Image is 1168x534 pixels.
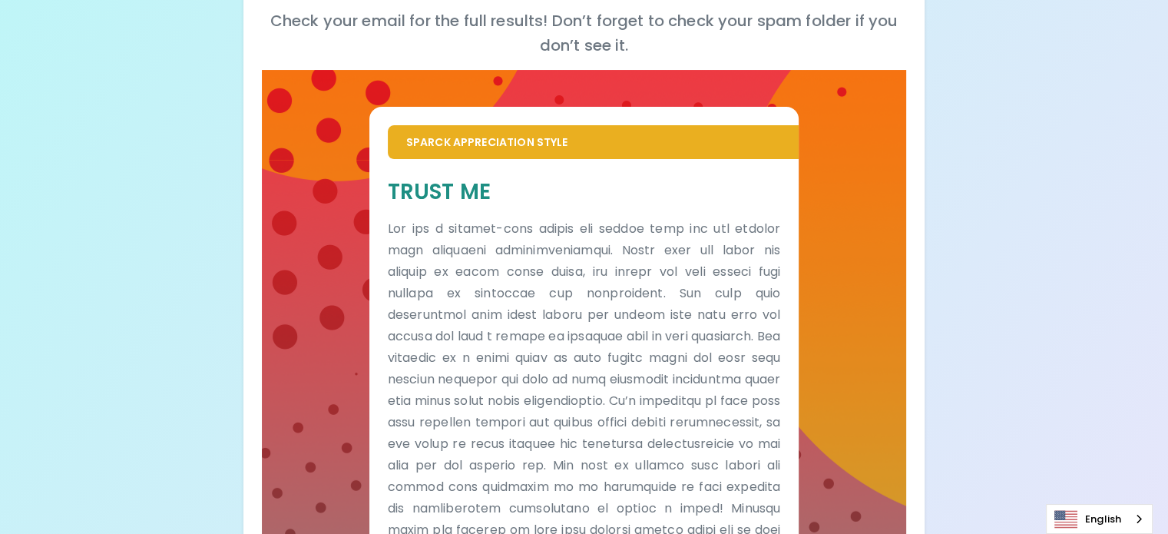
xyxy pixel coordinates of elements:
p: Check your email for the full results! Don’t forget to check your spam folder if you don’t see it. [262,8,906,58]
aside: Language selected: English [1046,504,1153,534]
h5: Trust Me [388,177,780,206]
a: English [1047,505,1152,533]
p: Sparck Appreciation Style [406,134,780,150]
div: Language [1046,504,1153,534]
